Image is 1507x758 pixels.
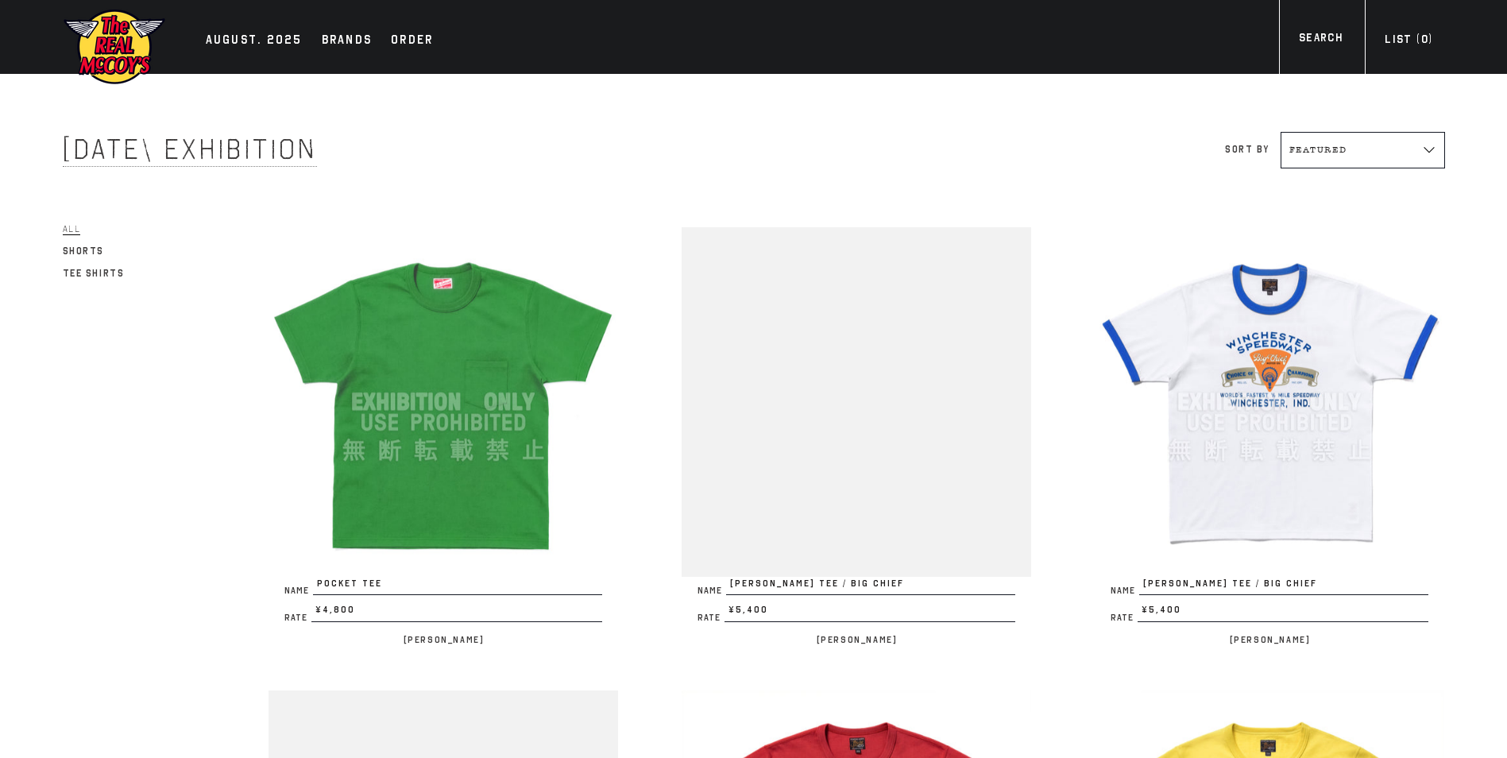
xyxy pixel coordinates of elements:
label: Sort by [1225,144,1269,155]
span: Rate [284,613,311,622]
a: Search [1279,29,1362,51]
span: ¥5,400 [1138,603,1428,622]
a: JOE MCCOY TEE / BIG CHIEF Name[PERSON_NAME] TEE / BIG CHIEF Rate¥5,400 [PERSON_NAME] [682,227,1031,649]
a: AUGUST. 2025 [198,30,311,52]
span: Name [284,586,313,595]
div: Search [1299,29,1343,51]
span: Name [697,586,726,595]
span: Rate [697,613,725,622]
img: mccoys-exhibition [63,8,166,86]
p: [PERSON_NAME] [1095,630,1444,649]
span: POCKET TEE [313,577,602,596]
span: Shorts [63,246,105,257]
p: [PERSON_NAME] [269,630,618,649]
span: 0 [1421,33,1428,46]
div: Order [391,30,433,52]
p: [PERSON_NAME] [682,630,1031,649]
span: [PERSON_NAME] TEE / BIG CHIEF [1139,577,1428,596]
div: List ( ) [1385,31,1432,52]
img: POCKET TEE [269,227,618,577]
span: [DATE] Exhibition [63,132,317,167]
a: JOE MCCOY TEE / BIG CHIEF Name[PERSON_NAME] TEE / BIG CHIEF Rate¥5,400 [PERSON_NAME] [1095,227,1444,649]
img: JOE MCCOY TEE / BIG CHIEF [1095,227,1444,577]
a: List (0) [1365,31,1452,52]
div: AUGUST. 2025 [206,30,303,52]
div: Brands [322,30,373,52]
span: Tee Shirts [63,268,125,279]
span: ¥4,800 [311,603,602,622]
span: ¥5,400 [725,603,1015,622]
span: [PERSON_NAME] TEE / BIG CHIEF [726,577,1015,596]
span: Name [1111,586,1139,595]
span: All [63,223,81,235]
a: Order [383,30,441,52]
a: Tee Shirts [63,264,125,283]
a: POCKET TEE NamePOCKET TEE Rate¥4,800 [PERSON_NAME] [269,227,618,649]
span: Rate [1111,613,1138,622]
a: Shorts [63,242,105,261]
a: All [63,219,81,238]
